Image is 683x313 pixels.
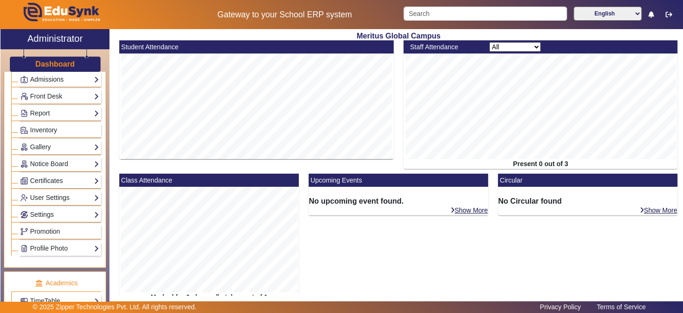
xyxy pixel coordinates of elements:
[21,228,28,235] img: Branchoperations.png
[535,301,585,313] a: Privacy Policy
[639,206,678,214] a: Show More
[119,40,394,53] mat-card-header: Student Attendance
[20,125,99,136] a: Inventory
[27,33,83,44] h2: Administrator
[20,226,99,237] a: Promotion
[33,302,197,312] p: © 2025 Zipper Technologies Pvt. Ltd. All rights reserved.
[498,174,677,187] mat-card-header: Circular
[450,206,489,214] a: Show More
[309,197,488,206] h6: No upcoming event found.
[30,228,60,235] span: Promotion
[0,29,109,49] a: Administrator
[119,292,299,302] div: Marked for 0 classes/batches out of 1
[498,197,677,206] h6: No Circular found
[35,59,75,69] a: Dashboard
[405,42,484,52] div: Staff Attendance
[404,159,678,169] div: Present 0 out of 3
[30,126,57,134] span: Inventory
[21,127,28,134] img: Inventory.png
[115,31,683,40] h2: Meritus Global Campus
[119,174,299,187] mat-card-header: Class Attendance
[592,301,650,313] a: Terms of Service
[404,7,567,21] input: Search
[11,278,101,288] p: Academics
[176,10,394,20] h5: Gateway to your School ERP system
[35,279,43,288] img: academic.png
[35,60,75,69] h3: Dashboard
[309,174,488,187] mat-card-header: Upcoming Events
